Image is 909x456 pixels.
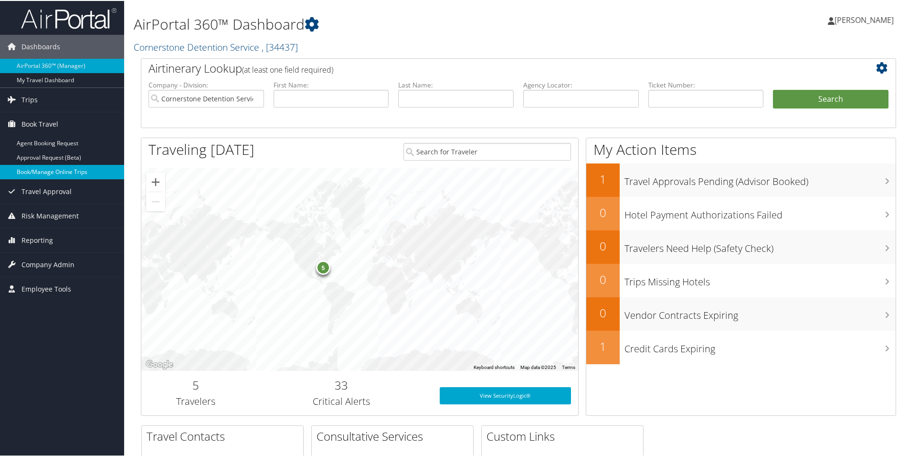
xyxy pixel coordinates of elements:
[624,337,896,355] h3: Credit Cards Expiring
[586,304,620,320] h2: 0
[586,337,620,354] h2: 1
[146,172,165,191] button: Zoom in
[316,260,330,274] div: 5
[148,376,243,392] h2: 5
[403,142,571,160] input: Search for Traveler
[586,296,896,330] a: 0Vendor Contracts Expiring
[262,40,298,53] span: , [ 34437 ]
[624,270,896,288] h3: Trips Missing Hotels
[21,203,79,227] span: Risk Management
[148,394,243,407] h3: Travelers
[835,14,894,24] span: [PERSON_NAME]
[586,139,896,159] h1: My Action Items
[242,64,333,74] span: (at least one field required)
[317,427,473,444] h2: Consultative Services
[474,363,515,370] button: Keyboard shortcuts
[586,229,896,263] a: 0Travelers Need Help (Safety Check)
[586,163,896,196] a: 1Travel Approvals Pending (Advisor Booked)
[586,204,620,220] h2: 0
[624,236,896,254] h3: Travelers Need Help (Safety Check)
[21,111,58,135] span: Book Travel
[148,79,264,89] label: Company - Division:
[586,196,896,229] a: 0Hotel Payment Authorizations Failed
[148,59,825,76] h2: Airtinerary Lookup
[586,263,896,296] a: 0Trips Missing Hotels
[520,364,556,369] span: Map data ©2025
[523,79,639,89] label: Agency Locator:
[21,87,38,111] span: Trips
[21,179,72,203] span: Travel Approval
[398,79,514,89] label: Last Name:
[21,252,74,276] span: Company Admin
[144,358,175,370] a: Open this area in Google Maps (opens a new window)
[144,358,175,370] img: Google
[773,89,888,108] button: Search
[21,276,71,300] span: Employee Tools
[586,271,620,287] h2: 0
[21,228,53,251] span: Reporting
[624,203,896,221] h3: Hotel Payment Authorizations Failed
[586,237,620,253] h2: 0
[258,394,425,407] h3: Critical Alerts
[147,427,303,444] h2: Travel Contacts
[624,169,896,187] h3: Travel Approvals Pending (Advisor Booked)
[440,386,571,403] a: View SecurityLogic®
[146,191,165,210] button: Zoom out
[562,364,575,369] a: Terms (opens in new tab)
[486,427,643,444] h2: Custom Links
[21,34,60,58] span: Dashboards
[258,376,425,392] h2: 33
[148,139,254,159] h1: Traveling [DATE]
[274,79,389,89] label: First Name:
[134,40,298,53] a: Cornerstone Detention Service
[586,170,620,186] h2: 1
[586,330,896,363] a: 1Credit Cards Expiring
[134,13,647,33] h1: AirPortal 360™ Dashboard
[624,303,896,321] h3: Vendor Contracts Expiring
[828,5,903,33] a: [PERSON_NAME]
[21,6,116,29] img: airportal-logo.png
[648,79,764,89] label: Ticket Number:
